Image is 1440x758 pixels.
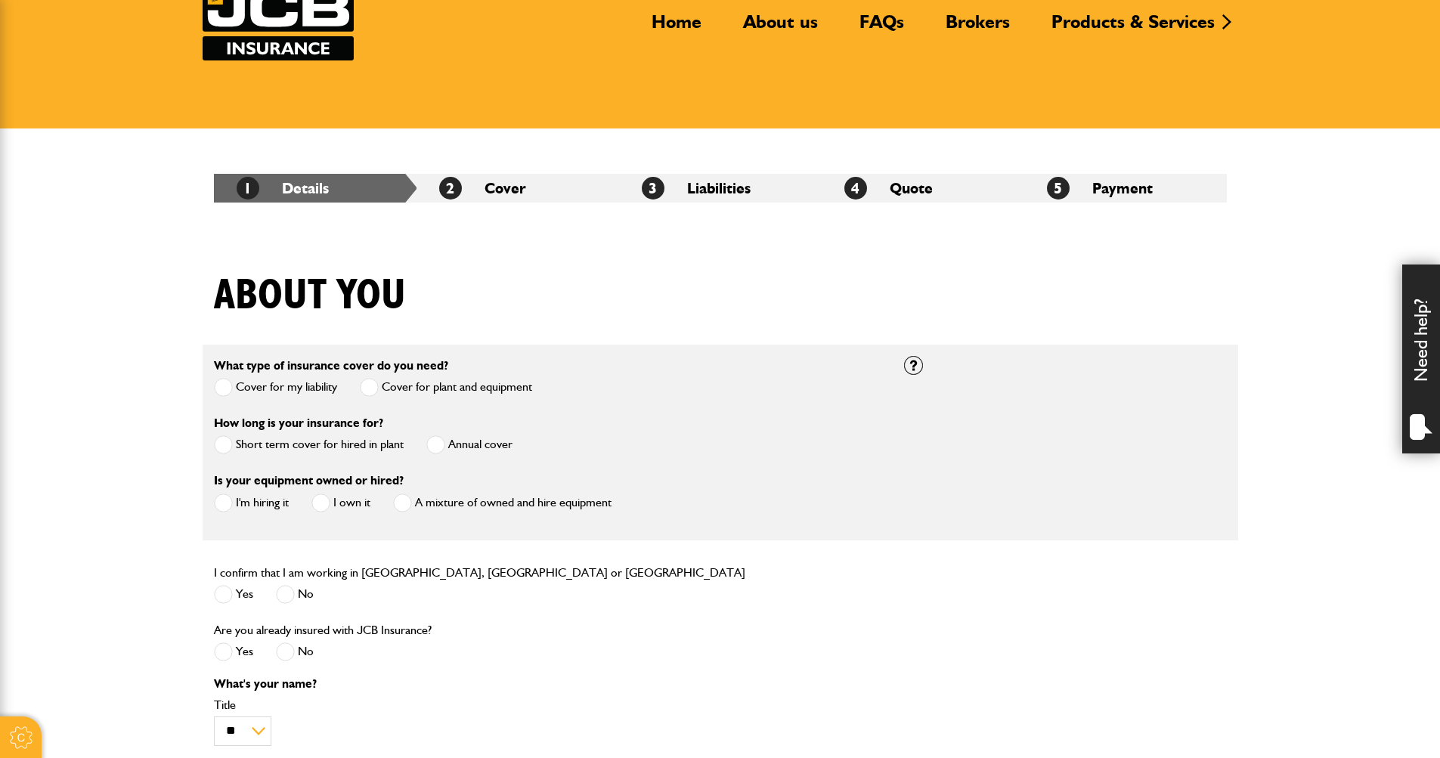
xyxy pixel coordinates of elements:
li: Liabilities [619,174,822,203]
label: I own it [311,493,370,512]
h1: About you [214,271,406,321]
span: 2 [439,177,462,200]
label: Cover for my liability [214,378,337,397]
a: Home [640,11,713,45]
label: Annual cover [426,435,513,454]
li: Quote [822,174,1024,203]
label: How long is your insurance for? [214,417,383,429]
a: Brokers [934,11,1021,45]
a: Products & Services [1040,11,1226,45]
span: 1 [237,177,259,200]
span: 3 [642,177,664,200]
label: Short term cover for hired in plant [214,435,404,454]
label: Is your equipment owned or hired? [214,475,404,487]
label: I'm hiring it [214,493,289,512]
label: I confirm that I am working in [GEOGRAPHIC_DATA], [GEOGRAPHIC_DATA] or [GEOGRAPHIC_DATA] [214,567,745,579]
span: 5 [1047,177,1070,200]
p: What's your name? [214,678,881,690]
div: Need help? [1402,265,1440,453]
label: Yes [214,642,253,661]
span: 4 [844,177,867,200]
label: Title [214,699,881,711]
label: No [276,642,314,661]
label: A mixture of owned and hire equipment [393,493,612,512]
label: Cover for plant and equipment [360,378,532,397]
li: Payment [1024,174,1227,203]
li: Details [214,174,417,203]
label: Yes [214,585,253,604]
label: What type of insurance cover do you need? [214,360,448,372]
li: Cover [417,174,619,203]
label: Are you already insured with JCB Insurance? [214,624,432,636]
label: No [276,585,314,604]
a: FAQs [848,11,915,45]
a: About us [732,11,829,45]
